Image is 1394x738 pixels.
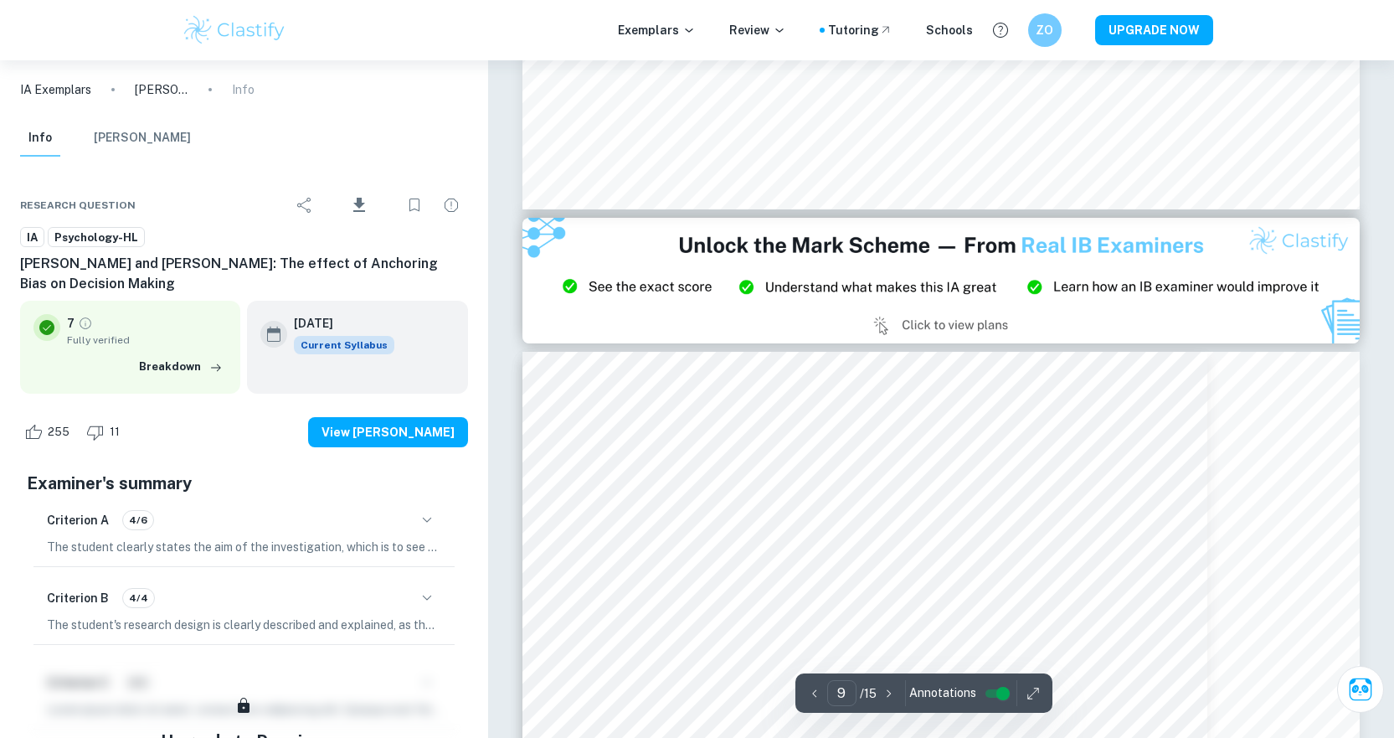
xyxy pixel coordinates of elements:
[47,511,109,529] h6: Criterion A
[20,227,44,248] a: IA
[909,684,976,702] span: Annotations
[182,13,288,47] img: Clastify logo
[729,21,786,39] p: Review
[860,684,877,703] p: / 15
[20,254,468,294] h6: [PERSON_NAME] and [PERSON_NAME]: The effect of Anchoring Bias on Decision Making
[67,314,75,333] p: 7
[232,80,255,99] p: Info
[27,471,461,496] h5: Examiner's summary
[325,183,394,227] div: Download
[1035,21,1054,39] h6: ZO
[1095,15,1213,45] button: UPGRADE NOW
[123,591,154,606] span: 4/4
[1337,666,1384,713] button: Ask Clai
[135,80,188,99] p: [PERSON_NAME] and [PERSON_NAME]: The effect of Anchoring Bias on Decision Making
[47,616,441,634] p: The student's research design is clearly described and explained, as they correctly identify it a...
[48,227,145,248] a: Psychology-HL
[435,188,468,222] div: Report issue
[308,417,468,447] button: View [PERSON_NAME]
[47,538,441,556] p: The student clearly states the aim of the investigation, which is to see how the order of numbers...
[398,188,431,222] div: Bookmark
[100,424,129,441] span: 11
[82,419,129,446] div: Dislike
[39,424,79,441] span: 255
[49,230,144,246] span: Psychology-HL
[828,21,892,39] a: Tutoring
[67,333,227,348] span: Fully verified
[618,21,696,39] p: Exemplars
[986,16,1015,44] button: Help and Feedback
[294,314,381,333] h6: [DATE]
[94,120,191,157] button: [PERSON_NAME]
[20,419,79,446] div: Like
[47,589,109,607] h6: Criterion B
[522,218,1360,343] img: Ad
[294,336,394,354] div: This exemplar is based on the current syllabus. Feel free to refer to it for inspiration/ideas wh...
[1028,13,1062,47] button: ZO
[123,513,153,528] span: 4/6
[20,80,91,99] a: IA Exemplars
[20,198,136,213] span: Research question
[78,316,93,331] a: Grade fully verified
[926,21,973,39] a: Schools
[20,120,60,157] button: Info
[21,230,44,246] span: IA
[135,354,227,379] button: Breakdown
[288,188,321,222] div: Share
[294,336,394,354] span: Current Syllabus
